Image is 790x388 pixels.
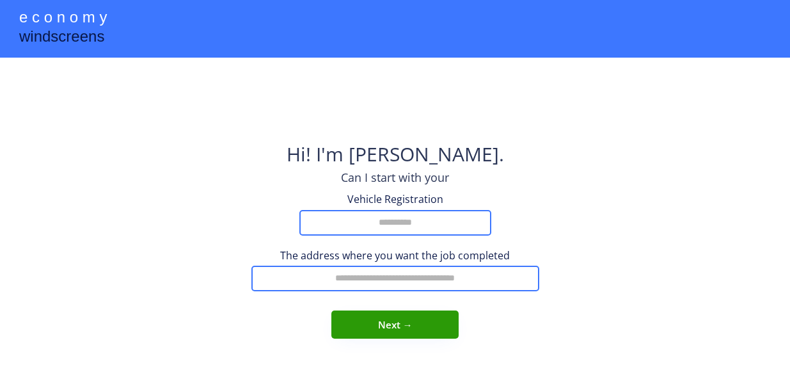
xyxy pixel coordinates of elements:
[331,192,459,206] div: Vehicle Registration
[287,141,504,170] div: Hi! I'm [PERSON_NAME].
[19,6,107,31] div: e c o n o m y
[251,248,539,263] div: The address where you want the job completed
[331,311,459,339] button: Next →
[19,26,104,51] div: windscreens
[363,70,427,134] img: yH5BAEAAAAALAAAAAABAAEAAAIBRAA7
[341,170,449,186] div: Can I start with your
